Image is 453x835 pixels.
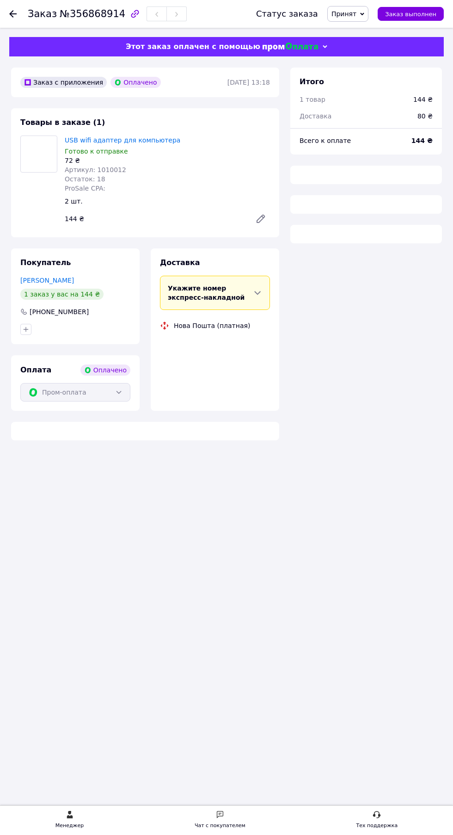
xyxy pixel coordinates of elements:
span: ProSale CPA: [65,185,105,192]
a: USB wifi адаптер для компьютера [65,136,180,144]
span: Укажите номер экспресс-накладной [168,285,245,301]
div: Нова Пошта (платная) [171,321,252,330]
div: 1 заказ у вас на 144 ₴ [20,289,104,300]
span: Покупатель [20,258,71,267]
span: Оплата [20,365,51,374]
div: Заказ с приложения [20,77,107,88]
div: 144 ₴ [413,95,433,104]
div: Статус заказа [256,9,318,19]
span: Товары в заказе (1) [20,118,105,127]
div: Вернуться назад [9,9,17,19]
div: Оплачено [110,77,160,88]
span: Доставка [300,112,331,120]
div: 72 ₴ [65,156,270,165]
div: Чат с покупателем [195,821,245,830]
div: Оплачено [80,365,130,376]
span: Готово к отправке [65,148,128,155]
div: 144 ₴ [61,212,248,225]
button: Заказ выполнен [378,7,444,21]
a: Редактировать [251,210,270,228]
div: Менеджер [55,821,84,830]
span: Заказ [28,8,57,19]
span: Доставка [160,258,200,267]
span: Принят [331,10,356,18]
span: Итого [300,77,324,86]
time: [DATE] 13:18 [227,79,270,86]
span: Этот заказ оплачен с помощью [126,42,260,51]
span: №356868914 [60,8,125,19]
img: evopay logo [263,43,318,51]
div: 80 ₴ [412,106,438,126]
span: Всего к оплате [300,137,351,144]
div: 2 шт. [61,195,274,208]
span: 1 товар [300,96,325,103]
span: Заказ выполнен [385,11,436,18]
a: [PERSON_NAME] [20,277,74,284]
b: 144 ₴ [411,137,433,144]
div: Тех поддержка [356,821,398,830]
span: Остаток: 18 [65,175,105,183]
div: [PHONE_NUMBER] [29,307,90,316]
span: Артикул: 1010012 [65,166,126,173]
